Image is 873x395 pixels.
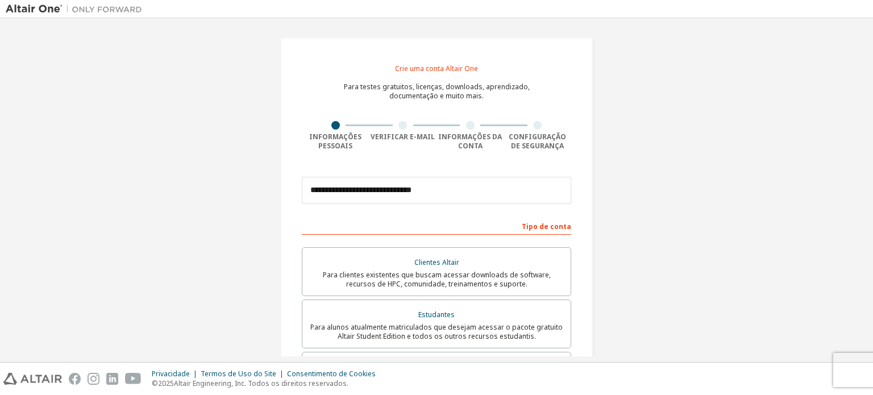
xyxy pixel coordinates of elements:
[3,373,62,385] img: altair_logo.svg
[522,222,571,231] font: Tipo de conta
[201,369,276,379] font: Termos de Uso do Site
[106,373,118,385] img: linkedin.svg
[6,3,148,15] img: Altair Um
[152,369,190,379] font: Privacidade
[389,91,484,101] font: documentação e muito mais.
[69,373,81,385] img: facebook.svg
[344,82,530,92] font: Para testes gratuitos, licenças, downloads, aprendizado,
[310,322,563,341] font: Para alunos atualmente matriculados que desejam acessar o pacote gratuito Altair Student Edition ...
[158,379,174,388] font: 2025
[418,310,455,319] font: Estudantes
[395,64,478,73] font: Crie uma conta Altair One
[309,132,361,151] font: Informações pessoais
[509,132,566,151] font: Configuração de segurança
[371,132,435,142] font: Verificar e-mail
[125,373,142,385] img: youtube.svg
[438,132,502,151] font: Informações da conta
[287,369,376,379] font: Consentimento de Cookies
[152,379,158,388] font: ©
[88,373,99,385] img: instagram.svg
[174,379,348,388] font: Altair Engineering, Inc. Todos os direitos reservados.
[323,270,551,289] font: Para clientes existentes que buscam acessar downloads de software, recursos de HPC, comunidade, t...
[414,257,459,267] font: Clientes Altair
